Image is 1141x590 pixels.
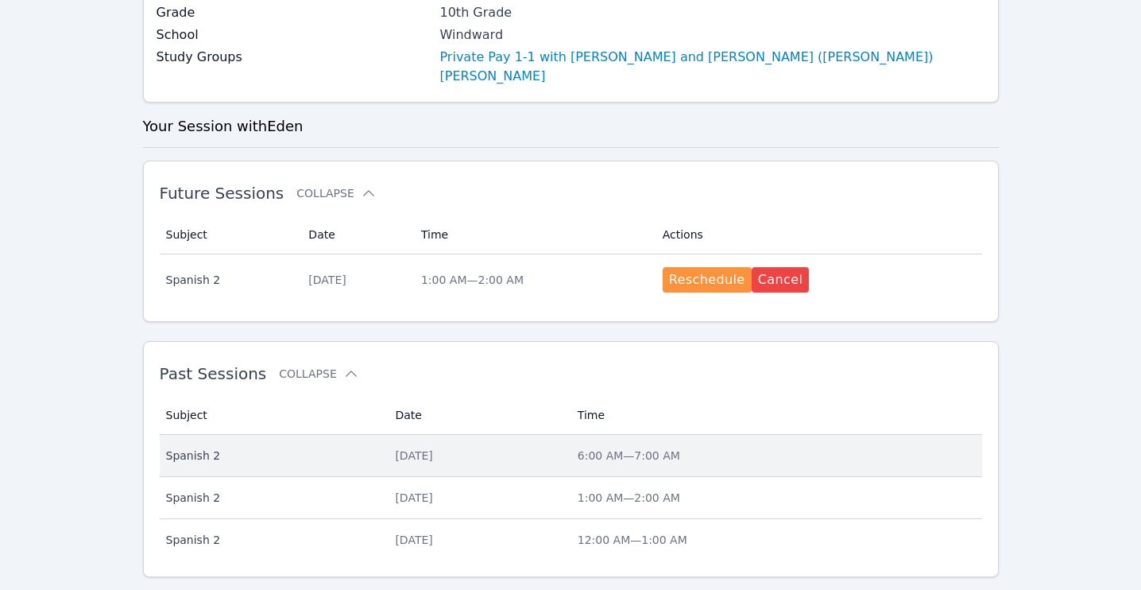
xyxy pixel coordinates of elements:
th: Subject [160,396,386,435]
tr: Spanish 2[DATE]1:00 AM—2:00 AM [160,477,982,519]
button: Reschedule [663,267,752,293]
th: Time [568,396,982,435]
th: Date [299,215,412,254]
span: Spanish 2 [166,448,377,464]
span: 1:00 AM — 2:00 AM [421,274,524,286]
button: Cancel [752,267,810,293]
button: Collapse [296,185,376,201]
div: [DATE] [308,272,402,288]
label: Grade [157,3,431,22]
th: Time [412,215,653,254]
div: [DATE] [395,448,558,464]
label: School [157,25,431,45]
a: Private Pay 1-1 with [PERSON_NAME] and [PERSON_NAME] ([PERSON_NAME]) [PERSON_NAME] [440,48,985,86]
button: Collapse [279,366,358,382]
div: Windward [440,25,985,45]
th: Date [385,396,567,435]
th: Actions [653,215,982,254]
tr: Spanish 2[DATE]6:00 AM—7:00 AM [160,435,982,477]
span: 6:00 AM — 7:00 AM [578,449,680,462]
div: [DATE] [395,490,558,506]
th: Subject [160,215,300,254]
span: Spanish 2 [166,490,377,506]
div: [DATE] [395,532,558,548]
div: 10th Grade [440,3,985,22]
span: Past Sessions [160,364,267,383]
span: 12:00 AM — 1:00 AM [578,534,687,546]
span: 1:00 AM — 2:00 AM [578,491,680,504]
tr: Spanish 2[DATE]1:00 AM—2:00 AMRescheduleCancel [160,254,982,305]
h3: Your Session with Eden [143,115,999,138]
tr: Spanish 2[DATE]12:00 AM—1:00 AM [160,519,982,561]
label: Study Groups [157,48,431,67]
span: Spanish 2 [166,272,290,288]
span: Future Sessions [160,184,284,203]
span: Spanish 2 [166,532,377,548]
